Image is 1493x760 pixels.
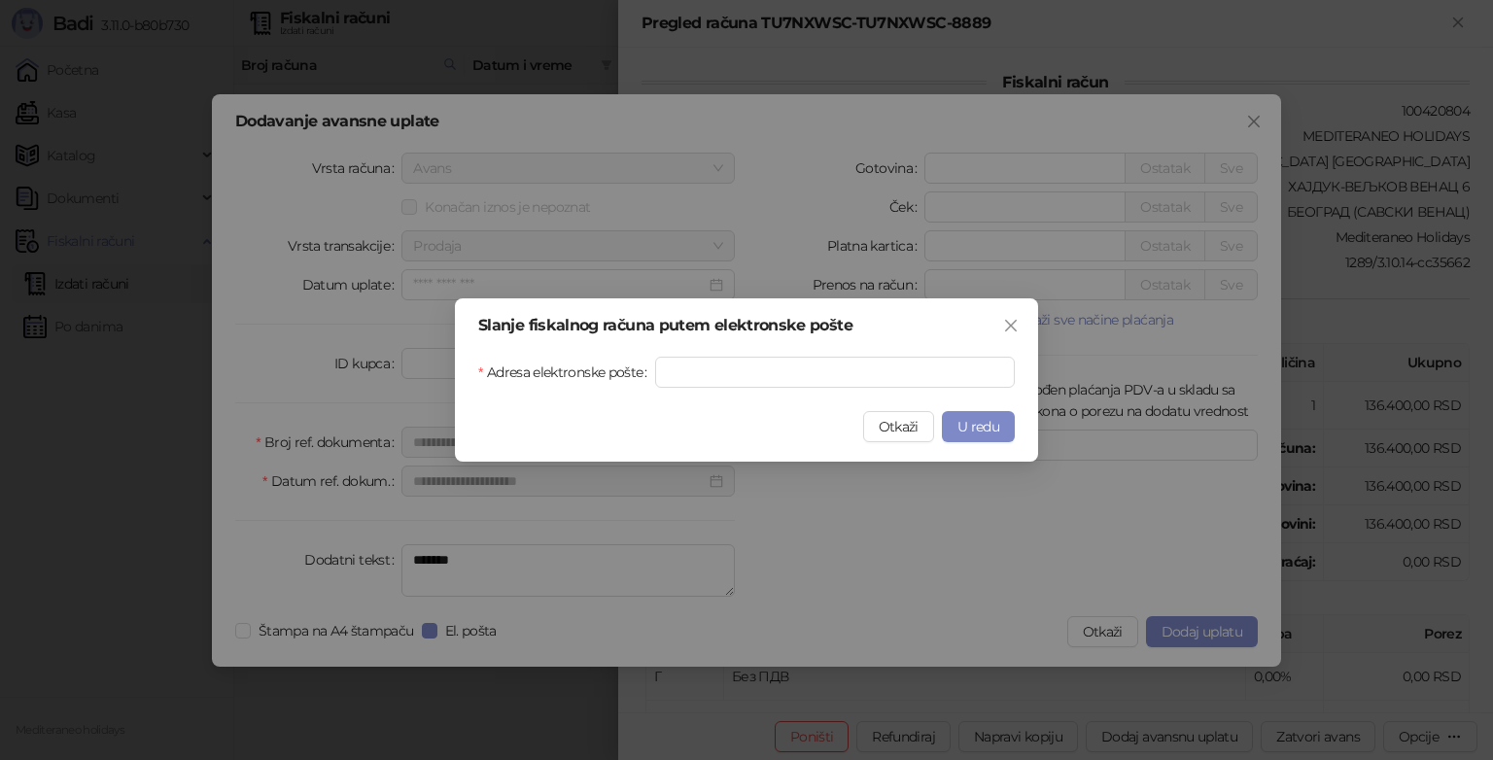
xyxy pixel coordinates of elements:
[879,418,919,435] span: Otkaži
[863,411,934,442] button: Otkaži
[478,318,1015,333] div: Slanje fiskalnog računa putem elektronske pošte
[957,418,999,435] span: U redu
[1003,318,1019,333] span: close
[655,357,1015,388] input: Adresa elektronske pošte
[942,411,1015,442] button: U redu
[995,318,1026,333] span: Zatvori
[478,357,655,388] label: Adresa elektronske pošte
[995,310,1026,341] button: Close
